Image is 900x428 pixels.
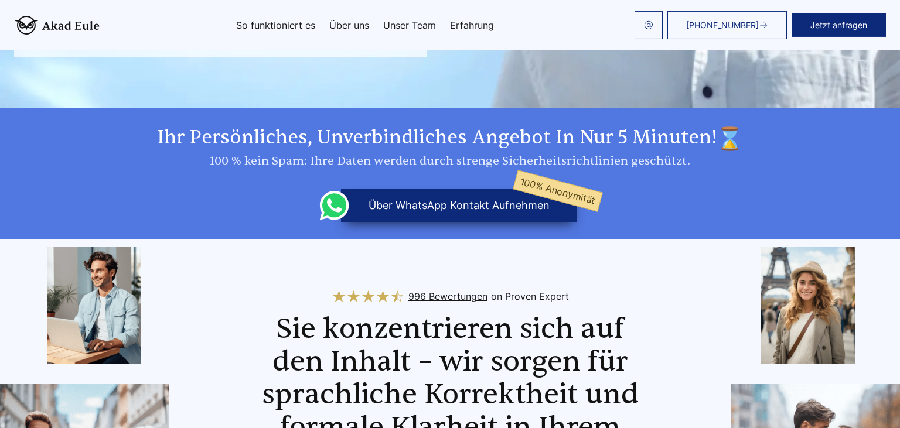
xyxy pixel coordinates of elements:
span: 996 Bewertungen [408,287,487,306]
span: [PHONE_NUMBER] [686,20,759,30]
a: Erfahrung [450,20,494,30]
a: 996 Bewertungenon Proven Expert [332,287,569,306]
img: logo [14,16,100,35]
h2: Ihr persönliches, unverbindliches Angebot in nur 5 Minuten! [14,126,886,152]
img: time [717,126,743,152]
img: email [644,20,653,30]
button: Jetzt anfragen [792,13,886,37]
div: 100 % kein Spam: Ihre Daten werden durch strenge Sicherheitsrichtlinien geschützt. [14,152,886,170]
img: img6 [761,247,855,364]
a: Über uns [329,20,369,30]
a: Unser Team [383,20,436,30]
a: So funktioniert es [236,20,315,30]
img: img2 [47,247,141,364]
button: über WhatsApp Kontakt aufnehmen100% Anonymität [341,189,577,222]
span: 100% Anonymität [513,170,603,212]
a: [PHONE_NUMBER] [667,11,787,39]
